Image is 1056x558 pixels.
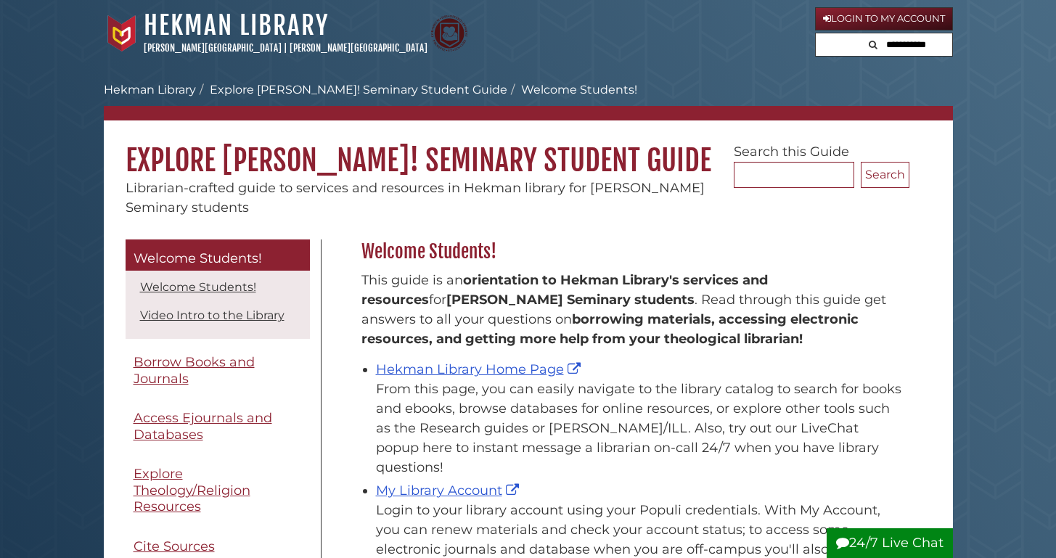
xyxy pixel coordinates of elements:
span: Access Ejournals and Databases [134,410,272,443]
span: This guide is an for . Read through this guide get answers to all your questions on [361,272,886,347]
a: Explore Theology/Religion Resources [126,458,310,523]
b: borrowing materials, accessing electronic resources, and getting more help from your theological ... [361,311,859,347]
a: Video Intro to the Library [140,308,285,322]
strong: [PERSON_NAME] Seminary students [446,292,695,308]
img: Calvin Theological Seminary [431,15,467,52]
a: Welcome Students! [126,239,310,271]
a: Access Ejournals and Databases [126,402,310,451]
h1: Explore [PERSON_NAME]! Seminary Student Guide [104,120,953,179]
button: Search [861,162,909,188]
img: Calvin University [104,15,140,52]
a: Hekman Library Home Page [376,361,584,377]
strong: orientation to Hekman Library's services and resources [361,272,768,308]
button: 24/7 Live Chat [827,528,953,558]
i: Search [869,40,877,49]
li: Welcome Students! [507,81,637,99]
a: Borrow Books and Journals [126,346,310,395]
span: Cite Sources [134,538,215,554]
a: [PERSON_NAME][GEOGRAPHIC_DATA] [144,42,282,54]
a: Welcome Students! [140,280,256,294]
span: Welcome Students! [134,250,262,266]
span: | [284,42,287,54]
a: My Library Account [376,483,523,498]
a: Explore [PERSON_NAME]! Seminary Student Guide [210,83,507,97]
a: Login to My Account [815,7,953,30]
span: Explore Theology/Religion Resources [134,466,250,514]
span: Librarian-crafted guide to services and resources in Hekman library for [PERSON_NAME] Seminary st... [126,180,705,216]
button: Search [864,33,882,53]
a: Hekman Library [104,83,196,97]
nav: breadcrumb [104,81,953,120]
span: Borrow Books and Journals [134,354,255,387]
h2: Welcome Students! [354,240,909,263]
a: [PERSON_NAME][GEOGRAPHIC_DATA] [290,42,427,54]
div: From this page, you can easily navigate to the library catalog to search for books and ebooks, br... [376,379,902,477]
a: Hekman Library [144,9,329,41]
